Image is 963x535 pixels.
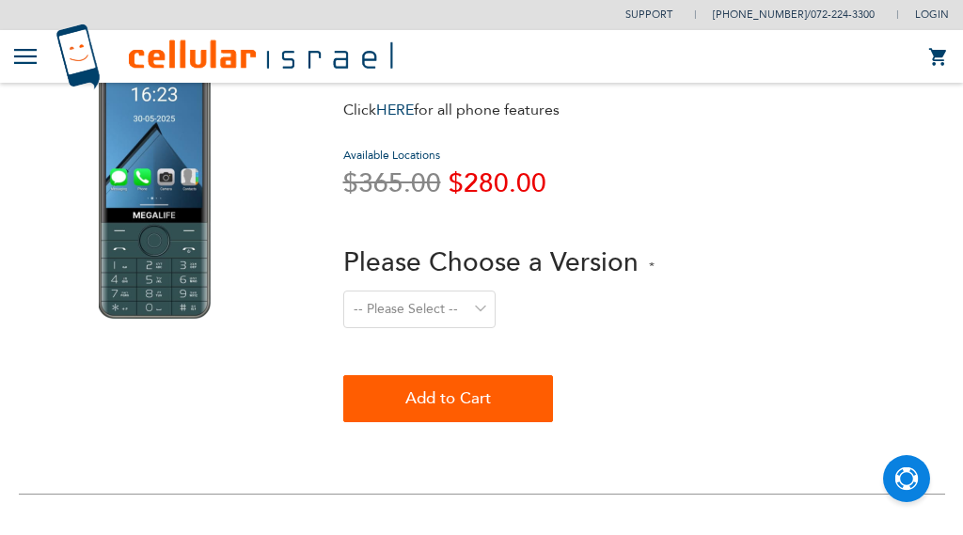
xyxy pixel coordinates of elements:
[376,100,414,120] a: HERE
[713,8,807,22] a: [PHONE_NUMBER]
[343,148,440,163] a: Available Locations
[343,165,441,201] span: $365.00
[343,244,639,280] span: Please Choose a Version
[55,24,393,90] img: Cellular Israel
[99,46,211,319] img: MEGALIFE B1 Zen
[625,8,672,22] a: Support
[694,1,875,28] li: /
[811,8,875,22] a: 072-224-3300
[343,375,553,422] button: Add to Cart
[343,100,635,120] div: Click for all phone features
[449,165,546,201] span: $280.00
[915,8,949,22] span: Login
[405,380,491,417] span: Add to Cart
[14,49,37,64] img: Toggle Menu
